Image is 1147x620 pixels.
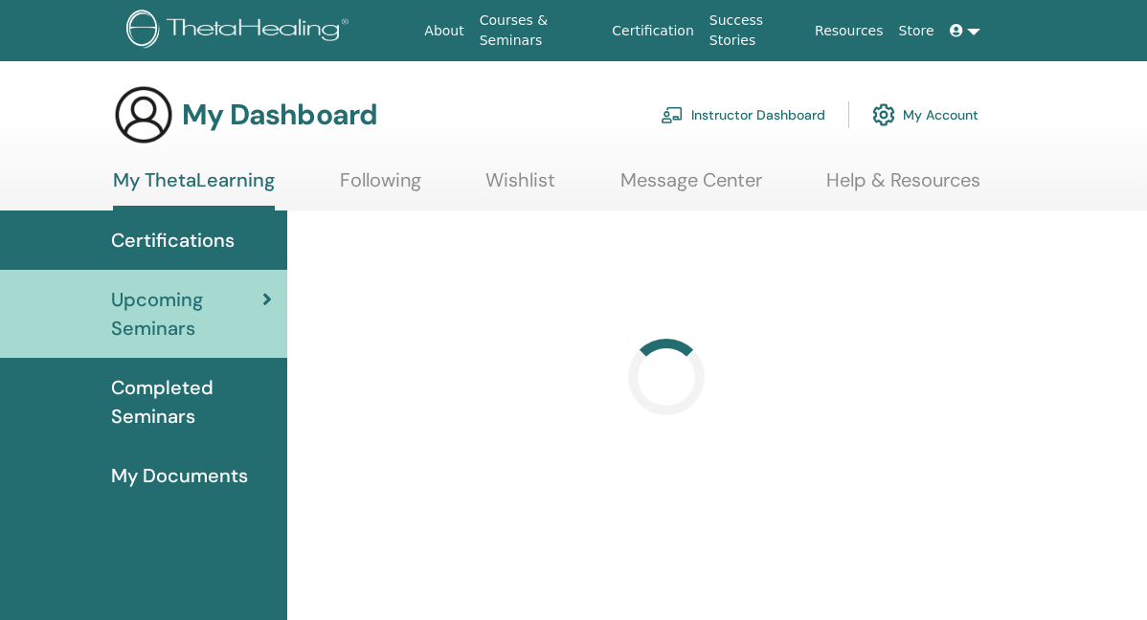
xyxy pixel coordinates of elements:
a: Following [340,168,421,206]
a: Resources [807,13,891,49]
a: My Account [872,94,978,136]
a: Success Stories [702,3,807,58]
a: Certification [604,13,701,49]
a: Wishlist [485,168,555,206]
img: logo.png [126,10,355,53]
a: Help & Resources [826,168,980,206]
a: My ThetaLearning [113,168,275,210]
a: Store [891,13,942,49]
span: Upcoming Seminars [111,285,262,343]
img: generic-user-icon.jpg [113,84,174,145]
img: cog.svg [872,99,895,131]
a: About [416,13,471,49]
img: chalkboard-teacher.svg [661,106,684,123]
span: Completed Seminars [111,373,272,431]
span: Certifications [111,226,235,255]
h3: My Dashboard [182,98,377,132]
a: Instructor Dashboard [661,94,825,136]
a: Message Center [620,168,762,206]
a: Courses & Seminars [472,3,605,58]
span: My Documents [111,461,248,490]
